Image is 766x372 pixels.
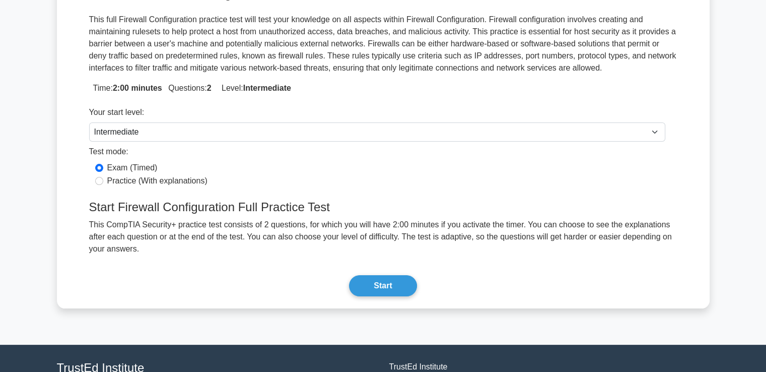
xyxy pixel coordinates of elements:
[113,84,162,92] strong: 2:00 minutes
[107,175,207,187] label: Practice (With explanations)
[83,200,683,215] h4: Start Firewall Configuration Full Practice Test
[218,84,291,92] span: Level:
[164,84,211,92] span: Questions:
[89,146,665,162] div: Test mode:
[89,82,677,94] p: Time:
[349,275,416,296] button: Start
[89,106,665,122] div: Your start level:
[89,14,677,74] p: This full Firewall Configuration practice test will test your knowledge on all aspects within Fir...
[243,84,291,92] strong: Intermediate
[107,162,158,174] label: Exam (Timed)
[83,219,683,255] p: This CompTIA Security+ practice test consists of 2 questions, for which you will have 2:00 minute...
[207,84,212,92] strong: 2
